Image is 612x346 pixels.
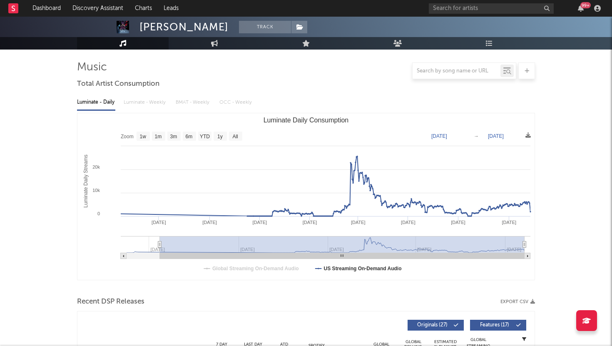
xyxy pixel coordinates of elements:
[324,266,402,271] text: US Streaming On-Demand Audio
[578,5,584,12] button: 99+
[77,113,535,280] svg: Luminate Daily Consumption
[92,188,100,193] text: 10k
[121,134,134,139] text: Zoom
[200,134,210,139] text: YTD
[429,3,554,14] input: Search for artists
[431,133,447,139] text: [DATE]
[92,164,100,169] text: 20k
[252,220,267,225] text: [DATE]
[413,323,451,328] span: Originals ( 27 )
[152,220,166,225] text: [DATE]
[413,68,500,75] input: Search by song name or URL
[97,211,100,216] text: 0
[451,220,465,225] text: [DATE]
[239,21,291,33] button: Track
[580,2,591,8] div: 99 +
[186,134,193,139] text: 6m
[140,134,147,139] text: 1w
[408,320,464,331] button: Originals(27)
[232,134,238,139] text: All
[83,154,89,207] text: Luminate Daily Streams
[139,21,229,33] div: [PERSON_NAME]
[502,220,516,225] text: [DATE]
[470,320,526,331] button: Features(17)
[401,220,415,225] text: [DATE]
[474,133,479,139] text: →
[170,134,177,139] text: 3m
[77,79,159,89] span: Total Artist Consumption
[202,220,217,225] text: [DATE]
[500,299,535,304] button: Export CSV
[303,220,317,225] text: [DATE]
[264,117,349,124] text: Luminate Daily Consumption
[212,266,299,271] text: Global Streaming On-Demand Audio
[351,220,366,225] text: [DATE]
[155,134,162,139] text: 1m
[77,297,144,307] span: Recent DSP Releases
[475,323,514,328] span: Features ( 17 )
[217,134,223,139] text: 1y
[77,95,115,110] div: Luminate - Daily
[488,133,504,139] text: [DATE]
